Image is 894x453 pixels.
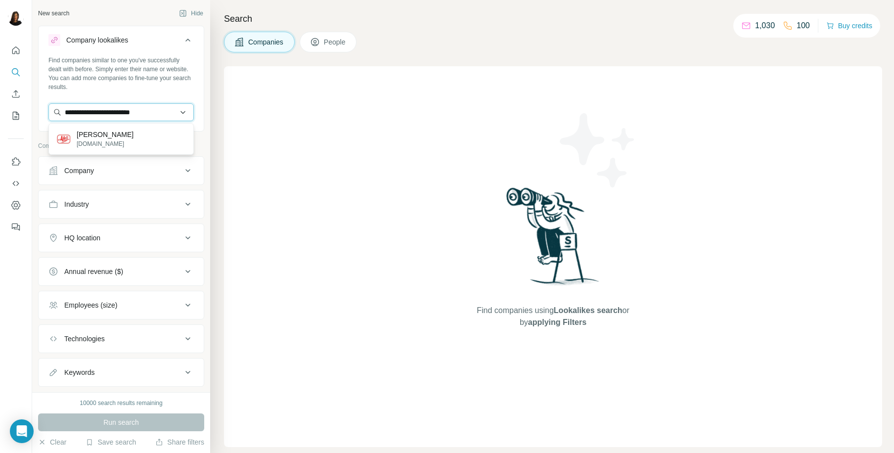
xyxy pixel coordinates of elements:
[38,9,69,18] div: New search
[39,28,204,56] button: Company lookalikes
[39,159,204,182] button: Company
[77,139,134,148] p: [DOMAIN_NAME]
[324,37,347,47] span: People
[8,63,24,81] button: Search
[39,361,204,384] button: Keywords
[80,399,162,408] div: 10000 search results remaining
[39,260,204,283] button: Annual revenue ($)
[502,185,605,295] img: Surfe Illustration - Woman searching with binoculars
[8,107,24,125] button: My lists
[66,35,128,45] div: Company lookalikes
[64,166,94,176] div: Company
[8,85,24,103] button: Enrich CSV
[155,437,204,447] button: Share filters
[64,367,94,377] div: Keywords
[755,20,775,32] p: 1,030
[8,218,24,236] button: Feedback
[38,141,204,150] p: Company information
[797,20,810,32] p: 100
[826,19,872,33] button: Buy credits
[38,437,66,447] button: Clear
[248,37,284,47] span: Companies
[64,267,123,276] div: Annual revenue ($)
[48,56,194,91] div: Find companies similar to one you've successfully dealt with before. Simply enter their name or w...
[224,12,882,26] h4: Search
[172,6,210,21] button: Hide
[39,226,204,250] button: HQ location
[64,199,89,209] div: Industry
[8,196,24,214] button: Dashboard
[528,318,586,326] span: applying Filters
[57,132,71,146] img: Adell
[8,153,24,171] button: Use Surfe on LinkedIn
[474,305,632,328] span: Find companies using or by
[10,419,34,443] div: Open Intercom Messenger
[553,106,642,195] img: Surfe Illustration - Stars
[8,175,24,192] button: Use Surfe API
[39,192,204,216] button: Industry
[64,300,117,310] div: Employees (size)
[39,327,204,351] button: Technologies
[64,334,105,344] div: Technologies
[554,306,623,315] span: Lookalikes search
[86,437,136,447] button: Save search
[8,42,24,59] button: Quick start
[8,10,24,26] img: Avatar
[64,233,100,243] div: HQ location
[77,130,134,139] p: [PERSON_NAME]
[39,293,204,317] button: Employees (size)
